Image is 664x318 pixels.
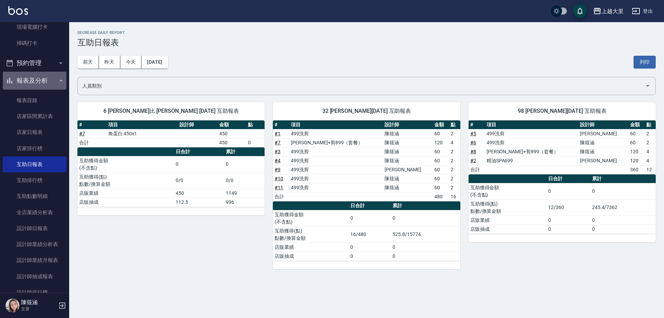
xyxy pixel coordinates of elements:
td: 112.5 [174,198,224,207]
table: a dense table [77,120,265,147]
td: 60 [628,129,645,138]
td: 60 [433,174,449,183]
th: 點 [449,120,460,129]
input: 人員名稱 [81,80,642,92]
th: 累計 [224,147,265,156]
table: a dense table [273,120,460,201]
td: 合計 [77,138,107,147]
td: 陳筱涵 [383,183,433,192]
button: 前天 [77,56,99,69]
td: 0 [546,225,590,234]
button: 上越大里 [590,4,626,18]
td: 60 [628,138,645,147]
a: 掃碼打卡 [3,35,66,51]
td: 360 [628,165,645,174]
td: 2 [645,138,656,147]
td: 陳筱涵 [383,174,433,183]
td: 60 [433,156,449,165]
td: 2 [449,174,460,183]
th: 項目 [107,120,178,129]
a: 設計師抽成報表 [3,269,66,284]
td: 店販業績 [469,216,547,225]
th: 點 [645,120,656,129]
a: #2 [470,158,476,163]
a: 報表目錄 [3,92,66,108]
img: Logo [8,6,28,15]
td: 499洗剪 [485,129,579,138]
td: 互助獲得金額 (不含點) [273,210,349,226]
a: 全店業績分析表 [3,205,66,220]
td: 525.8/15774 [391,226,460,243]
th: 設計師 [383,120,433,129]
td: 12/360 [546,199,590,216]
td: [PERSON_NAME] [578,156,628,165]
a: #11 [275,185,283,190]
td: 499洗剪 [289,156,383,165]
th: 日合計 [349,201,391,210]
button: 昨天 [99,56,120,69]
td: 店販抽成 [273,252,349,261]
td: [PERSON_NAME]+剪899（套餐） [485,147,579,156]
td: 2 [449,129,460,138]
td: 陳筱涵 [578,147,628,156]
td: 60 [433,147,449,156]
td: 0 [546,183,590,199]
a: #10 [275,176,283,181]
td: 120 [433,138,449,147]
a: 互助點數明細 [3,188,66,204]
td: 499洗剪 [485,138,579,147]
td: 0 [349,243,391,252]
td: 120 [628,156,645,165]
button: save [573,4,587,18]
a: 互助日報表 [3,156,66,172]
td: 精油SPA699 [485,156,579,165]
td: 60 [433,165,449,174]
th: # [273,120,289,129]
a: 設計師排行榜 [3,284,66,300]
td: 450 [174,189,224,198]
td: 450 [218,138,247,147]
td: 0 [590,216,656,225]
td: 0/0 [174,172,224,189]
td: 店販抽成 [77,198,174,207]
th: 設計師 [178,120,217,129]
a: #6 [470,140,476,145]
a: #3 [275,149,280,154]
span: 98 [PERSON_NAME][DATE] 互助報表 [477,108,647,115]
a: 設計師日報表 [3,220,66,236]
p: 主管 [21,306,56,312]
td: 996 [224,198,265,207]
th: 金額 [218,120,247,129]
button: [DATE] [141,56,168,69]
td: 2 [449,165,460,174]
td: 0 [391,210,460,226]
th: 累計 [391,201,460,210]
td: 4 [645,156,656,165]
td: 0 [349,210,391,226]
td: 499洗剪 [289,147,383,156]
td: 陳筱涵 [383,138,433,147]
a: #1 [275,131,280,136]
td: 0 [391,252,460,261]
td: 499洗剪 [289,165,383,174]
a: 設計師業績月報表 [3,252,66,268]
th: 項目 [289,120,383,129]
td: 合計 [273,192,289,201]
td: [PERSON_NAME] [383,165,433,174]
td: 合計 [469,165,485,174]
button: 報表及分析 [3,72,66,90]
td: [PERSON_NAME] [578,129,628,138]
a: #7 [79,131,85,136]
td: 480 [433,192,449,201]
td: 2 [449,147,460,156]
h5: 陳筱涵 [21,299,56,306]
td: 0 [546,216,590,225]
button: 今天 [120,56,142,69]
td: 12 [645,165,656,174]
a: 設計師業績分析表 [3,236,66,252]
td: 0 [590,225,656,234]
a: 現場電腦打卡 [3,19,66,35]
td: 499洗剪 [289,174,383,183]
td: 陳筱涵 [383,156,433,165]
th: 日合計 [546,174,590,183]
